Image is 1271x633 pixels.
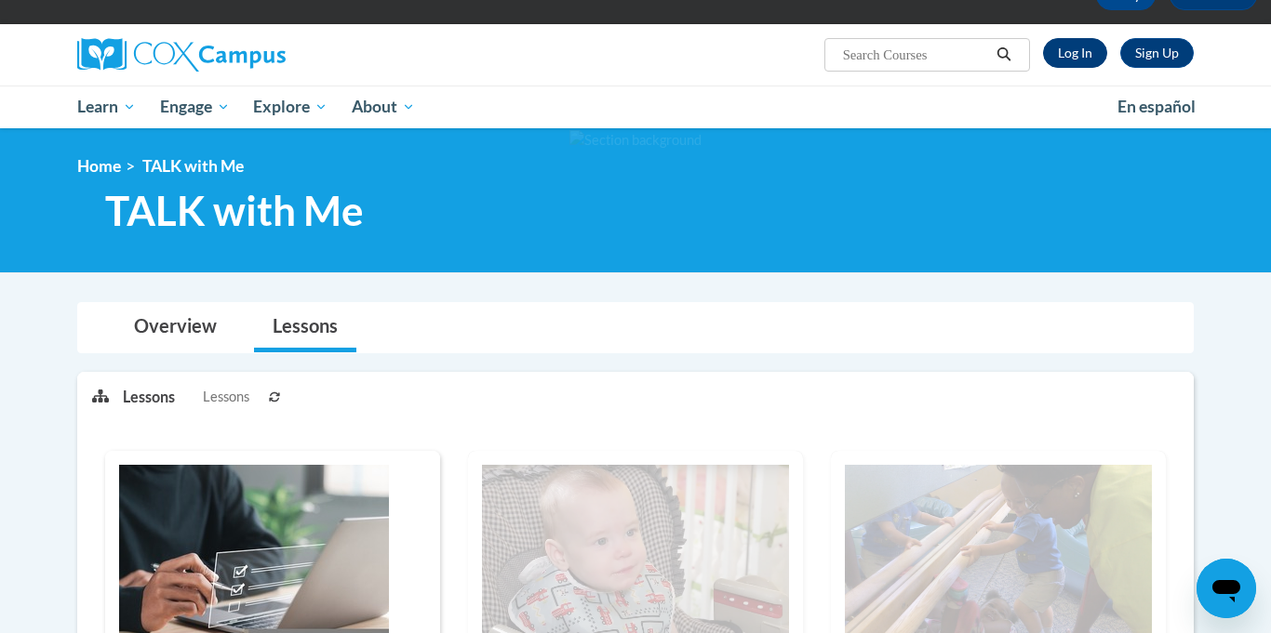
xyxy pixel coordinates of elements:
a: Log In [1043,38,1107,68]
a: Home [77,156,121,176]
a: Engage [148,86,242,128]
span: Learn [77,96,136,118]
span: Explore [253,96,328,118]
a: Lessons [254,303,356,352]
button: Search [990,44,1018,66]
span: About [352,96,415,118]
a: About [340,86,427,128]
input: Search Courses [841,44,990,66]
span: TALK with Me [142,156,244,176]
p: Lessons [123,387,175,407]
span: Lessons [203,387,249,407]
iframe: Button to launch messaging window [1197,559,1256,618]
a: Learn [65,86,148,128]
span: En español [1117,97,1196,116]
a: Cox Campus [77,38,431,72]
a: En español [1105,87,1208,126]
a: Register [1120,38,1194,68]
a: Explore [241,86,340,128]
a: Overview [115,303,235,352]
span: Engage [160,96,230,118]
img: Cox Campus [77,38,286,72]
div: Main menu [49,86,1222,128]
span: TALK with Me [105,186,364,235]
img: Section background [569,130,702,151]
